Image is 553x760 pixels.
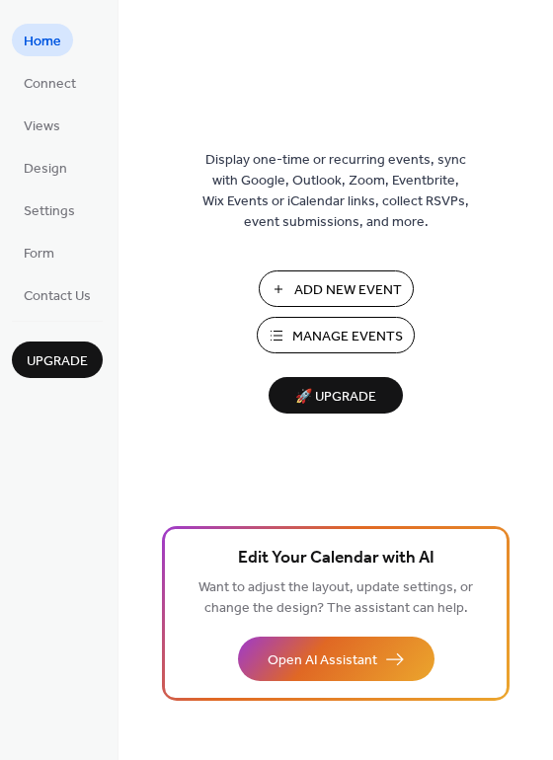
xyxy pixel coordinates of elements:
[24,201,75,222] span: Settings
[268,650,377,671] span: Open AI Assistant
[269,377,403,414] button: 🚀 Upgrade
[238,545,434,572] span: Edit Your Calendar with AI
[12,193,87,226] a: Settings
[12,24,73,56] a: Home
[198,574,473,622] span: Want to adjust the layout, update settings, or change the design? The assistant can help.
[280,384,391,411] span: 🚀 Upgrade
[259,270,414,307] button: Add New Event
[27,351,88,372] span: Upgrade
[12,342,103,378] button: Upgrade
[24,32,61,52] span: Home
[12,109,72,141] a: Views
[12,278,103,311] a: Contact Us
[257,317,415,353] button: Manage Events
[292,327,403,347] span: Manage Events
[12,236,66,268] a: Form
[24,286,91,307] span: Contact Us
[12,151,79,184] a: Design
[238,637,434,681] button: Open AI Assistant
[294,280,402,301] span: Add New Event
[24,244,54,265] span: Form
[12,66,88,99] a: Connect
[24,74,76,95] span: Connect
[202,150,469,233] span: Display one-time or recurring events, sync with Google, Outlook, Zoom, Eventbrite, Wix Events or ...
[24,116,60,137] span: Views
[24,159,67,180] span: Design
